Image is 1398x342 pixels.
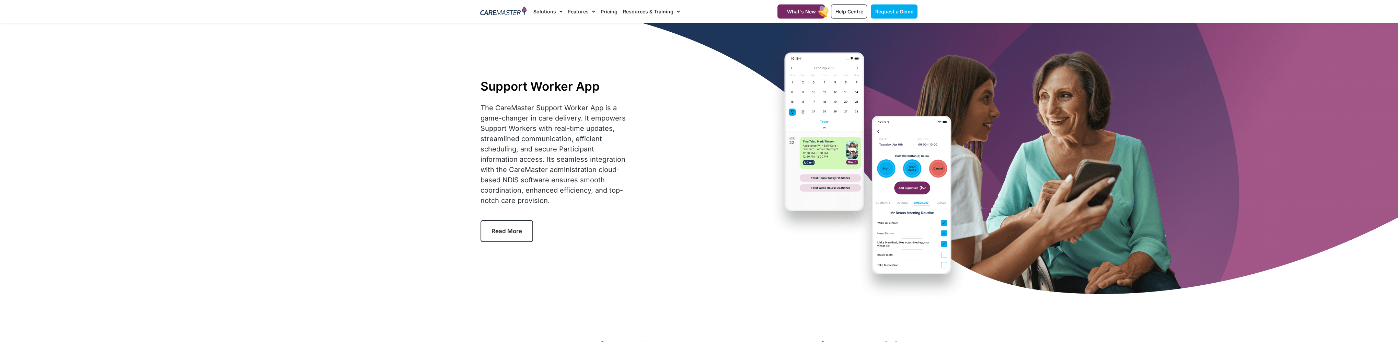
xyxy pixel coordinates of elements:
[871,4,917,19] a: Request a Demo
[831,4,867,19] a: Help Centre
[492,228,522,235] span: Read More
[835,9,863,14] span: Help Centre
[777,4,825,19] a: What's New
[875,9,913,14] span: Request a Demo
[787,9,816,14] span: What's New
[481,103,629,206] div: The CareMaster Support Worker App is a game-changer in care delivery. It empowers Support Workers...
[481,79,629,93] h1: Support Worker App
[481,220,533,242] a: Read More
[480,7,527,17] img: CareMaster Logo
